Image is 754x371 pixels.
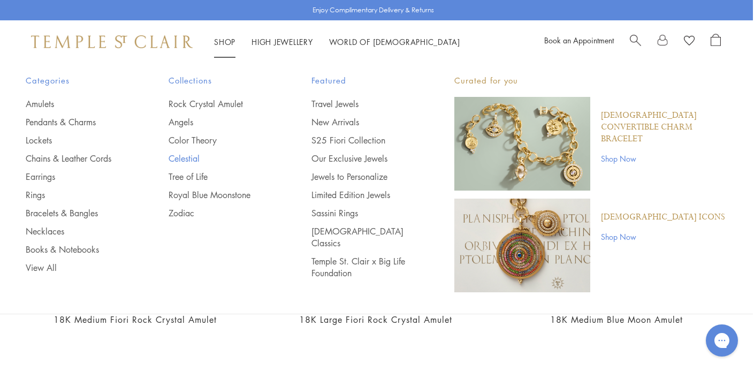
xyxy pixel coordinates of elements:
[311,189,412,201] a: Limited Edition Jewels
[169,171,269,183] a: Tree of Life
[311,255,412,279] a: Temple St. Clair x Big Life Foundation
[26,153,126,164] a: Chains & Leather Cords
[313,5,434,16] p: Enjoy Complimentary Delivery & Returns
[26,98,126,110] a: Amulets
[169,98,269,110] a: Rock Crystal Amulet
[544,35,614,46] a: Book an Appointment
[31,35,193,48] img: Temple St. Clair
[311,171,412,183] a: Jewels to Personalize
[601,153,726,164] a: Shop Now
[26,134,126,146] a: Lockets
[601,110,726,145] a: [DEMOGRAPHIC_DATA] Convertible Charm Bracelet
[54,314,217,325] a: 18K Medium Fiori Rock Crystal Amulet
[26,262,126,274] a: View All
[454,74,726,87] p: Curated for you
[311,98,412,110] a: Travel Jewels
[26,189,126,201] a: Rings
[26,225,126,237] a: Necklaces
[26,207,126,219] a: Bracelets & Bangles
[601,211,725,223] a: [DEMOGRAPHIC_DATA] Icons
[169,207,269,219] a: Zodiac
[26,244,126,255] a: Books & Notebooks
[214,35,460,49] nav: Main navigation
[550,314,683,325] a: 18K Medium Blue Moon Amulet
[311,74,412,87] span: Featured
[311,153,412,164] a: Our Exclusive Jewels
[630,34,641,50] a: Search
[311,225,412,249] a: [DEMOGRAPHIC_DATA] Classics
[711,34,721,50] a: Open Shopping Bag
[311,207,412,219] a: Sassini Rings
[26,116,126,128] a: Pendants & Charms
[329,36,460,47] a: World of [DEMOGRAPHIC_DATA]World of [DEMOGRAPHIC_DATA]
[169,134,269,146] a: Color Theory
[684,34,695,50] a: View Wishlist
[700,321,743,360] iframe: Gorgias live chat messenger
[252,36,313,47] a: High JewelleryHigh Jewellery
[601,231,725,243] a: Shop Now
[169,74,269,87] span: Collections
[26,74,126,87] span: Categories
[214,36,235,47] a: ShopShop
[311,116,412,128] a: New Arrivals
[26,171,126,183] a: Earrings
[311,134,412,146] a: S25 Fiori Collection
[169,116,269,128] a: Angels
[299,314,452,325] a: 18K Large Fiori Rock Crystal Amulet
[169,153,269,164] a: Celestial
[169,189,269,201] a: Royal Blue Moonstone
